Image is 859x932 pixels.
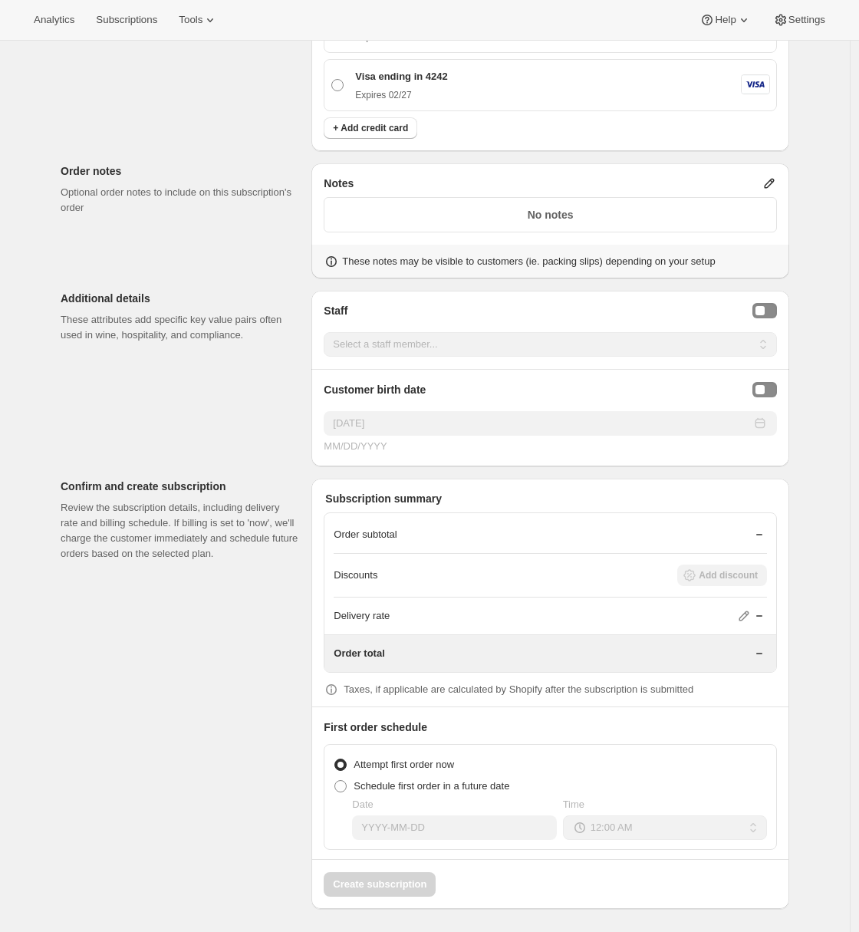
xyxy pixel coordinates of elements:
span: Time [563,799,584,810]
span: MM/DD/YYYY [324,440,387,452]
button: Tools [169,9,227,31]
p: Expires 02/27 [355,89,447,101]
button: Settings [764,9,834,31]
span: Date [352,799,373,810]
button: + Add credit card [324,117,417,139]
span: + Add credit card [333,122,408,134]
button: Birthday Selector [752,382,777,397]
p: These attributes add specific key value pairs often used in wine, hospitality, and compliance. [61,312,299,343]
span: Staff [324,303,347,320]
p: These notes may be visible to customers (ie. packing slips) depending on your setup [342,254,715,269]
span: Customer birth date [324,382,426,399]
p: Discounts [334,568,377,583]
span: Schedule first order in a future date [354,780,509,792]
p: No notes [334,207,767,222]
span: Analytics [34,14,74,26]
p: Additional details [61,291,299,306]
button: Analytics [25,9,84,31]
p: Taxes, if applicable are calculated by Shopify after the subscription is submitted [344,682,693,697]
p: Review the subscription details, including delivery rate and billing schedule. If billing is set ... [61,500,299,562]
span: Tools [179,14,202,26]
p: Order subtotal [334,527,397,542]
p: Delivery rate [334,608,390,624]
p: Order total [334,646,384,661]
span: Subscriptions [96,14,157,26]
p: Subscription summary [325,491,777,506]
span: Help [715,14,736,26]
p: Optional order notes to include on this subscription's order [61,185,299,216]
span: Attempt first order now [354,759,454,770]
input: YYYY-MM-DD [352,815,556,840]
button: Help [690,9,760,31]
p: Confirm and create subscription [61,479,299,494]
span: Settings [788,14,825,26]
p: Visa ending in 4242 [355,69,447,84]
span: Notes [324,176,354,191]
button: Staff Selector [752,303,777,318]
p: First order schedule [324,720,777,735]
p: Order notes [61,163,299,179]
button: Subscriptions [87,9,166,31]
